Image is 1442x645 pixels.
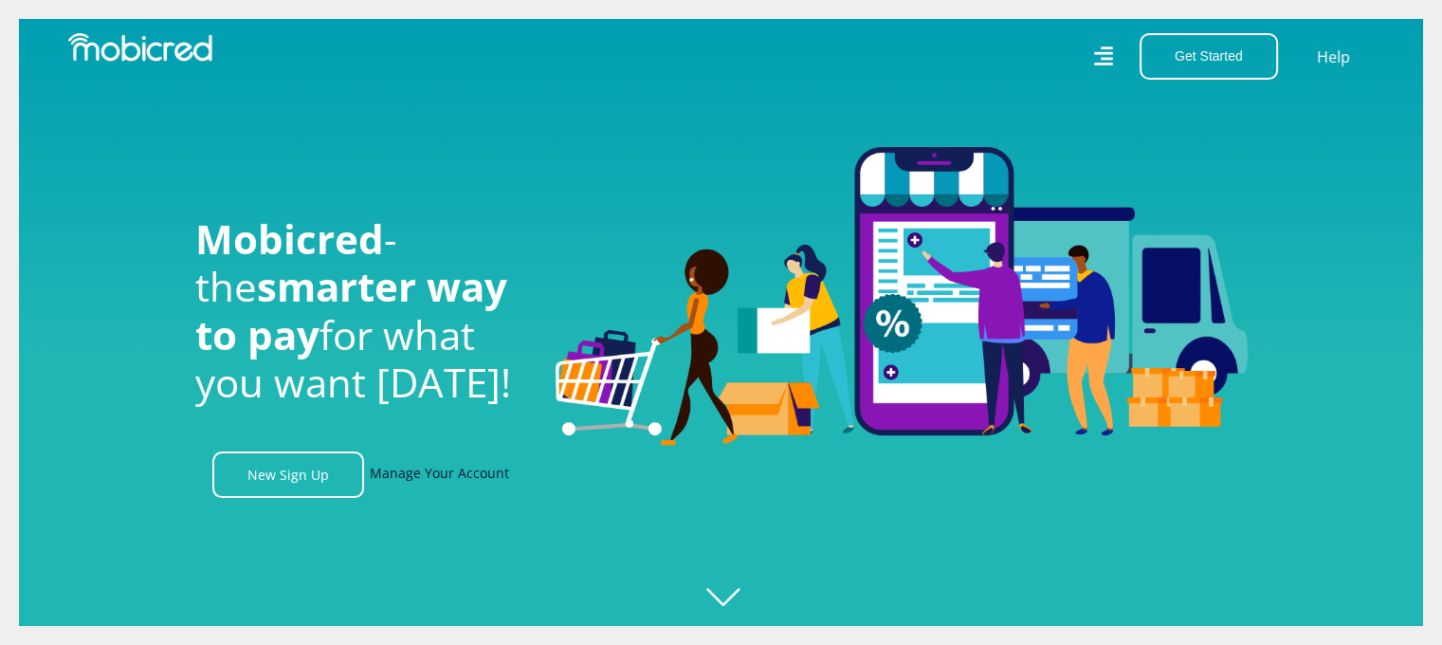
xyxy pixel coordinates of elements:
[195,212,384,266] span: Mobicred
[195,215,527,407] h1: - the for what you want [DATE]!
[370,451,509,498] a: Manage Your Account
[68,33,212,62] img: Mobicred
[212,451,364,498] a: New Sign Up
[1316,45,1351,69] a: Help
[556,147,1248,447] img: Welcome to Mobicred
[1140,33,1278,80] button: Get Started
[195,259,507,360] span: smarter way to pay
